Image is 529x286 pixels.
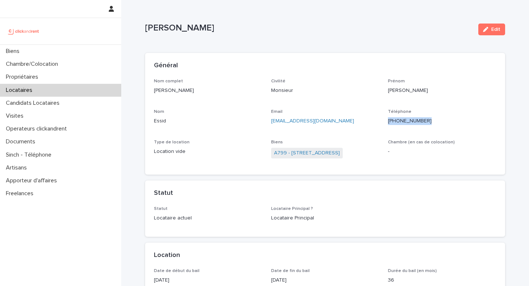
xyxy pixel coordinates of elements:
p: Locataire actuel [154,214,262,222]
img: UCB0brd3T0yccxBKYDjQ [6,24,42,39]
p: Sinch - Téléphone [3,151,57,158]
h2: Statut [154,189,173,197]
button: Edit [478,24,505,35]
p: Locataire Principal [271,214,379,222]
span: Téléphone [388,110,411,114]
span: Chambre (en cas de colocation) [388,140,455,144]
p: 36 [388,276,496,284]
p: Visites [3,112,29,119]
p: Artisans [3,164,33,171]
p: [PERSON_NAME] [145,23,472,33]
p: Chambre/Colocation [3,61,64,68]
span: Statut [154,207,168,211]
span: Date de début du bail [154,269,199,273]
span: Nom complet [154,79,183,83]
span: Nom [154,110,164,114]
a: A799 - [STREET_ADDRESS] [274,149,340,157]
span: Type de location [154,140,190,144]
ringoverc2c-number-84e06f14122c: [PHONE_NUMBER] [388,118,432,124]
p: Operateurs clickandrent [3,125,73,132]
p: Documents [3,138,41,145]
span: Civilité [271,79,285,83]
a: [EMAIL_ADDRESS][DOMAIN_NAME] [271,118,354,124]
p: Biens [3,48,25,55]
p: Candidats Locataires [3,100,65,107]
span: Email [271,110,283,114]
ringoverc2c-84e06f14122c: Call with Ringover [388,118,432,124]
p: Propriétaires [3,74,44,81]
p: - [388,148,496,155]
span: Biens [271,140,283,144]
p: Freelances [3,190,39,197]
span: Prénom [388,79,405,83]
p: Locataires [3,87,38,94]
p: Location vide [154,148,262,155]
h2: Général [154,62,178,70]
p: Essid [154,117,262,125]
p: Monsieur [271,87,379,94]
span: Date de fin du bail [271,269,310,273]
p: [PERSON_NAME] [388,87,496,94]
span: Edit [491,27,500,32]
p: Apporteur d'affaires [3,177,63,184]
p: [PERSON_NAME] [154,87,262,94]
span: Locataire Principal ? [271,207,313,211]
h2: Location [154,251,180,260]
p: [DATE] [154,276,262,284]
span: Durée du bail (en mois) [388,269,437,273]
p: [DATE] [271,276,379,284]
